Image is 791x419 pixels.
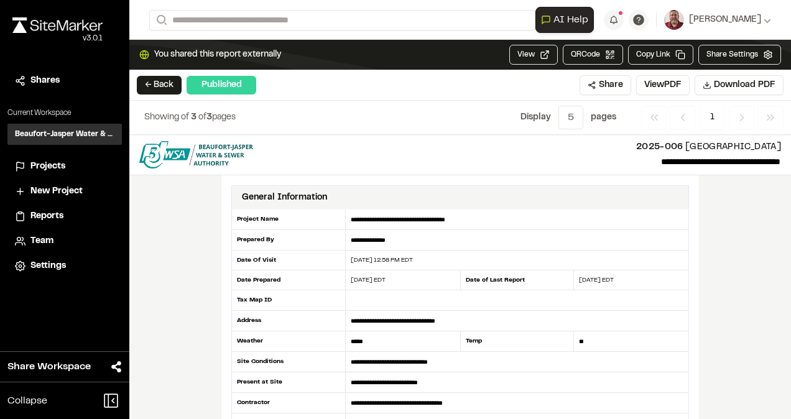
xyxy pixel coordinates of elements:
[695,75,784,95] button: Download PDF
[231,352,346,372] div: Site Conditions
[558,106,583,129] button: 5
[701,106,724,129] span: 1
[714,78,775,92] span: Download PDF
[15,234,114,248] a: Team
[689,13,761,27] span: [PERSON_NAME]
[580,75,631,95] button: Share
[553,12,588,27] span: AI Help
[231,251,346,270] div: Date Of Visit
[30,74,60,88] span: Shares
[144,114,191,121] span: Showing of
[15,185,114,198] a: New Project
[574,275,688,285] div: [DATE] EDT
[460,270,575,290] div: Date of Last Report
[231,311,346,331] div: Address
[231,372,346,393] div: Present at Site
[346,275,460,285] div: [DATE] EDT
[30,209,63,223] span: Reports
[628,45,693,65] button: Copy Link
[7,359,91,374] span: Share Workspace
[144,111,236,124] p: of pages
[242,191,327,205] div: General Information
[535,7,594,33] button: Open AI Assistant
[231,209,346,230] div: Project Name
[520,111,551,124] p: Display
[187,76,256,94] div: Published
[139,141,253,168] img: file
[12,33,103,44] div: Oh geez...please don't...
[263,140,781,154] p: [GEOGRAPHIC_DATA]
[636,144,683,151] span: 2025-006
[7,108,122,119] p: Current Workspace
[12,17,103,33] img: rebrand.png
[30,185,83,198] span: New Project
[30,234,53,248] span: Team
[154,48,281,62] span: You shared this report externally
[460,331,575,352] div: Temp
[137,76,182,94] button: ← Back
[30,259,66,273] span: Settings
[535,7,599,33] div: Open AI Assistant
[149,10,172,30] button: Search
[15,160,114,173] a: Projects
[641,106,784,129] nav: Navigation
[191,114,197,121] span: 3
[231,230,346,251] div: Prepared By
[15,209,114,223] a: Reports
[231,290,346,311] div: Tax Map ID
[664,10,684,30] img: User
[664,10,771,30] button: [PERSON_NAME]
[698,45,781,65] button: Share Settings
[15,129,114,140] h3: Beaufort-Jasper Water & Sewer Authority
[7,394,47,408] span: Collapse
[30,160,65,173] span: Projects
[636,75,690,95] button: ViewPDF
[591,111,616,124] p: page s
[509,45,558,65] button: View
[206,114,212,121] span: 3
[15,74,114,88] a: Shares
[15,259,114,273] a: Settings
[346,256,688,265] div: [DATE] 12:58 PM EDT
[563,45,623,65] button: QRCode
[231,270,346,290] div: Date Prepared
[231,331,346,352] div: Weather
[231,393,346,413] div: Contractor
